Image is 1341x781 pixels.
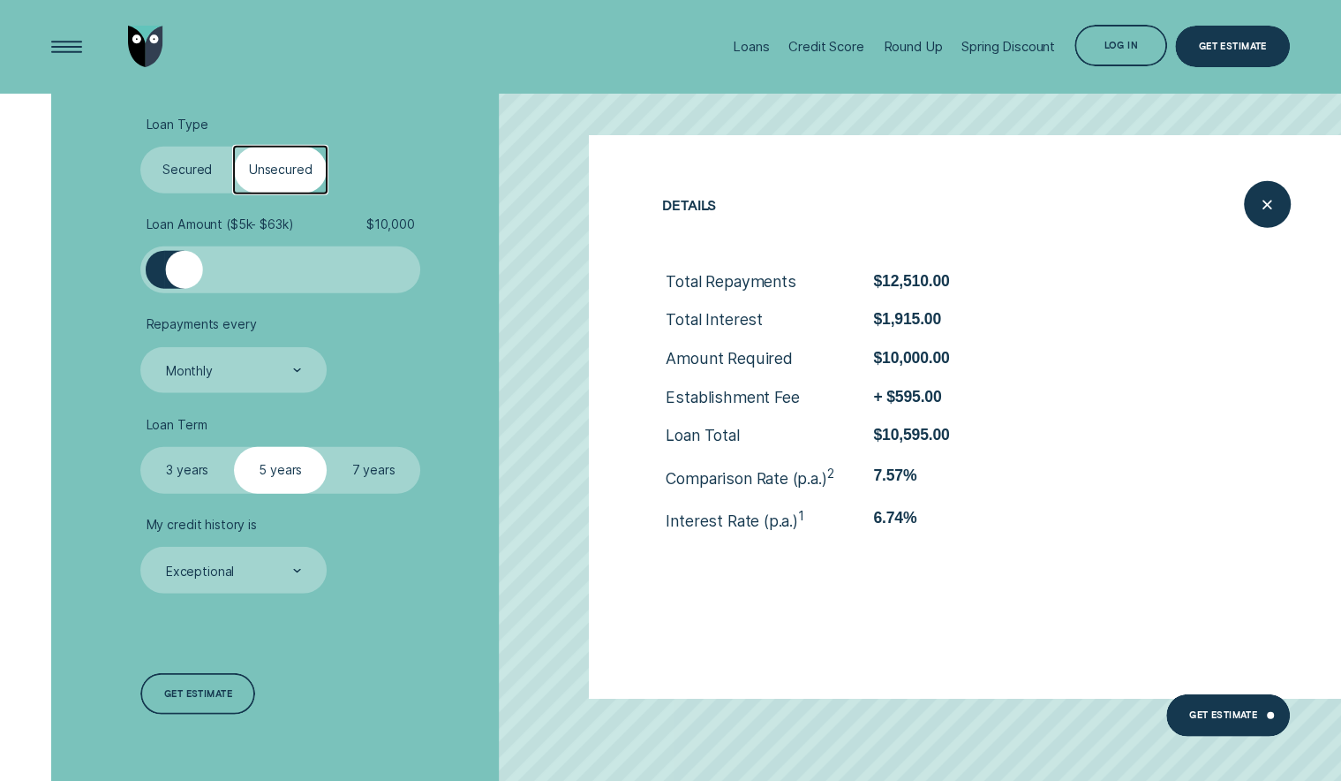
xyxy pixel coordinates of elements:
label: 3 years [140,447,233,494]
a: Get estimate [140,673,255,715]
span: See details [1133,510,1197,526]
div: Loans [733,39,769,55]
div: Credit Score [788,39,863,55]
label: 7 years [327,447,419,494]
span: My credit history is [147,517,257,533]
span: Loan Amount ( $5k - $63k ) [147,216,294,232]
img: Wisr [128,26,163,67]
span: Loan Term [147,417,207,433]
button: Open Menu [46,26,87,67]
a: Get Estimate [1166,694,1290,736]
div: Monthly [166,363,213,379]
div: Exceptional [166,564,234,580]
label: 5 years [234,447,327,494]
label: Secured [140,147,233,193]
div: Spring Discount [961,39,1055,55]
span: Repayments every [147,316,257,332]
span: Loan Type [147,117,208,133]
button: Log in [1074,25,1167,66]
div: Round Up [883,39,942,55]
button: See details [1075,493,1197,541]
a: Get Estimate [1175,26,1290,67]
span: $ 10,000 [366,216,415,232]
button: Close loan details [1244,181,1291,228]
label: Unsecured [234,147,327,193]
